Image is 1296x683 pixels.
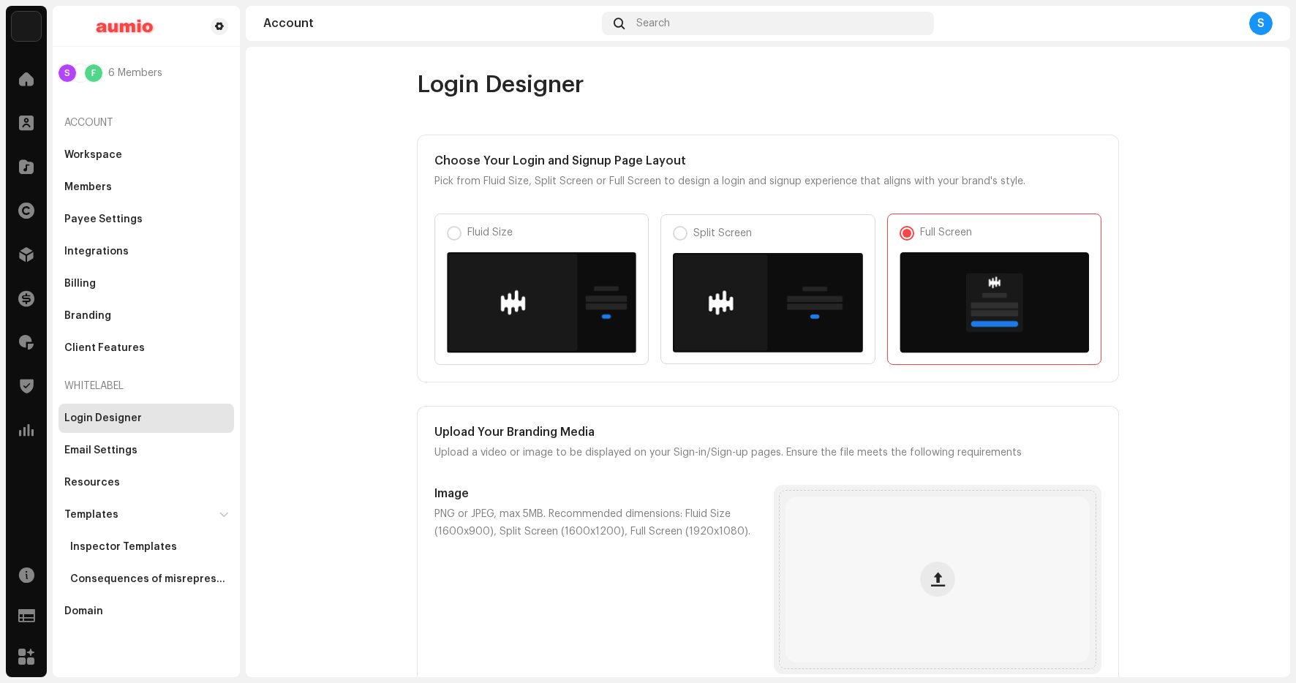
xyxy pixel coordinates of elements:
[59,237,234,266] re-m-nav-item: Integrations
[417,70,584,99] span: Login Designer
[467,225,513,241] p: Fluid Size
[59,404,234,433] re-m-nav-item: Login Designer
[64,605,103,617] div: Domain
[64,18,187,35] img: 1beea7a3-4a94-4a4d-a5f7-c4c02ad30d26
[59,333,234,363] re-m-nav-item: Client Features
[85,64,102,82] div: F
[434,423,1101,441] h5: Upload Your Branding Media
[59,205,234,234] re-m-nav-item: Payee Settings
[434,444,1101,461] p: Upload a video or image to be displayed on your Sign-in/Sign-up pages. Ensure the file meets the ...
[673,253,862,353] img: split-layout.png
[900,252,1089,353] img: full-layout.png
[59,140,234,170] re-m-nav-item: Workspace
[59,500,234,594] re-m-nav-dropdown: Templates
[447,252,636,353] img: fluid-layout.png
[59,64,76,82] div: S
[64,214,143,225] div: Payee Settings
[434,485,762,502] h5: Image
[64,412,142,424] div: Login Designer
[64,509,118,521] div: Templates
[59,301,234,331] re-m-nav-item: Branding
[59,597,234,626] re-m-nav-item: Domain
[64,477,120,488] div: Resources
[636,18,670,29] span: Search
[64,342,145,354] div: Client Features
[64,310,111,322] div: Branding
[59,369,234,404] re-a-nav-header: Whitelabel
[920,225,972,241] p: Full Screen
[434,152,1101,170] h5: Choose Your Login and Signup Page Layout
[59,532,234,562] re-m-nav-item: Inspector Templates
[72,64,89,82] img: 871322ac-19b0-4893-8e93-4d10e5faf1ff
[59,105,234,140] re-a-nav-header: Account
[70,541,177,553] div: Inspector Templates
[59,565,234,594] re-m-nav-item: Consequences of misrepresentation
[64,181,112,193] div: Members
[59,173,234,202] re-m-nav-item: Members
[434,173,1101,190] p: Pick from Fluid Size, Split Screen or Full Screen to design a login and signup experience that al...
[263,18,596,29] div: Account
[434,505,762,540] p: PNG or JPEG, max 5MB. Recommended dimensions: Fluid Size (1600x900), Split Screen (1600x1200), Fu...
[693,226,752,241] p: Split Screen
[12,12,41,41] img: 0acc1618-f7fc-4c20-8fec-bf30878b9154
[1249,12,1273,35] div: S
[64,445,137,456] div: Email Settings
[59,269,234,298] re-m-nav-item: Billing
[64,149,122,161] div: Workspace
[64,278,96,290] div: Billing
[70,573,228,585] div: Consequences of misrepresentation
[64,246,129,257] div: Integrations
[59,468,234,497] re-m-nav-item: Resources
[59,436,234,465] re-m-nav-item: Email Settings
[108,67,162,79] span: 6 Members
